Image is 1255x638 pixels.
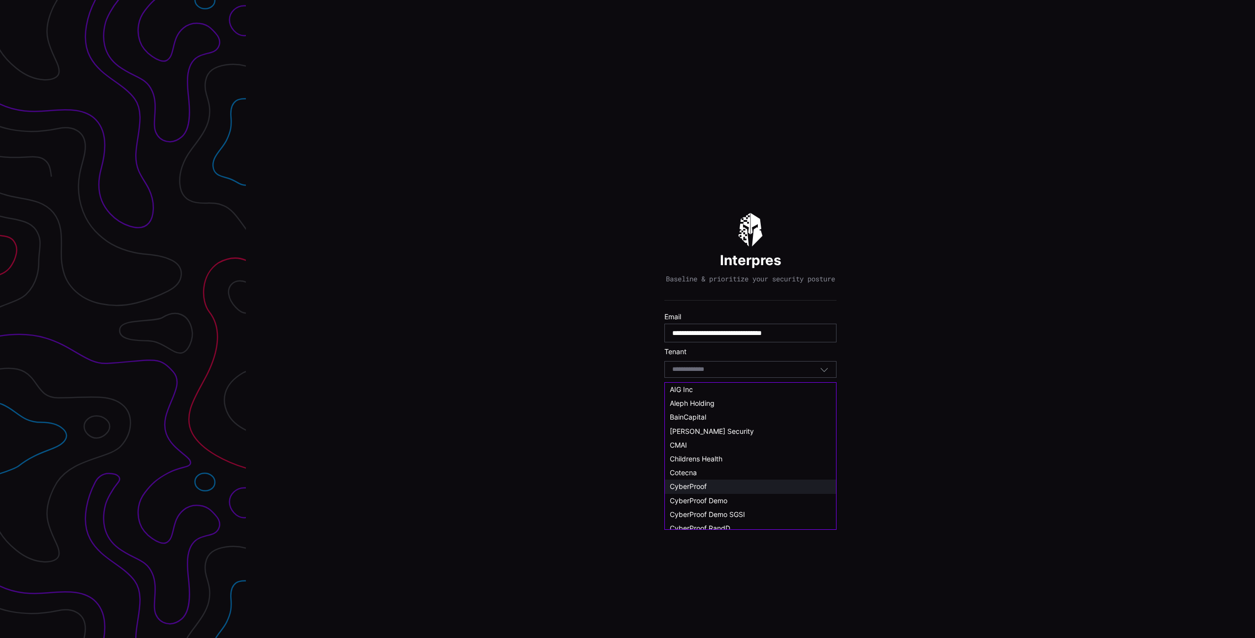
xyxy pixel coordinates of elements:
[670,399,715,407] span: Aleph Holding
[670,413,706,421] span: BainCapital
[670,427,754,435] span: [PERSON_NAME] Security
[666,274,835,283] p: Baseline & prioritize your security posture
[820,365,829,374] button: Toggle options menu
[670,482,707,490] span: CyberProof
[670,468,697,477] span: Cotecna
[670,455,722,463] span: Childrens Health
[664,312,837,321] label: Email
[670,385,693,394] span: AIG Inc
[670,510,745,518] span: CyberProof Demo SGSI
[670,496,727,505] span: CyberProof Demo
[720,251,781,269] h1: Interpres
[670,441,687,449] span: CMAI
[670,524,730,532] span: CyberProof RandD
[664,347,837,356] label: Tenant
